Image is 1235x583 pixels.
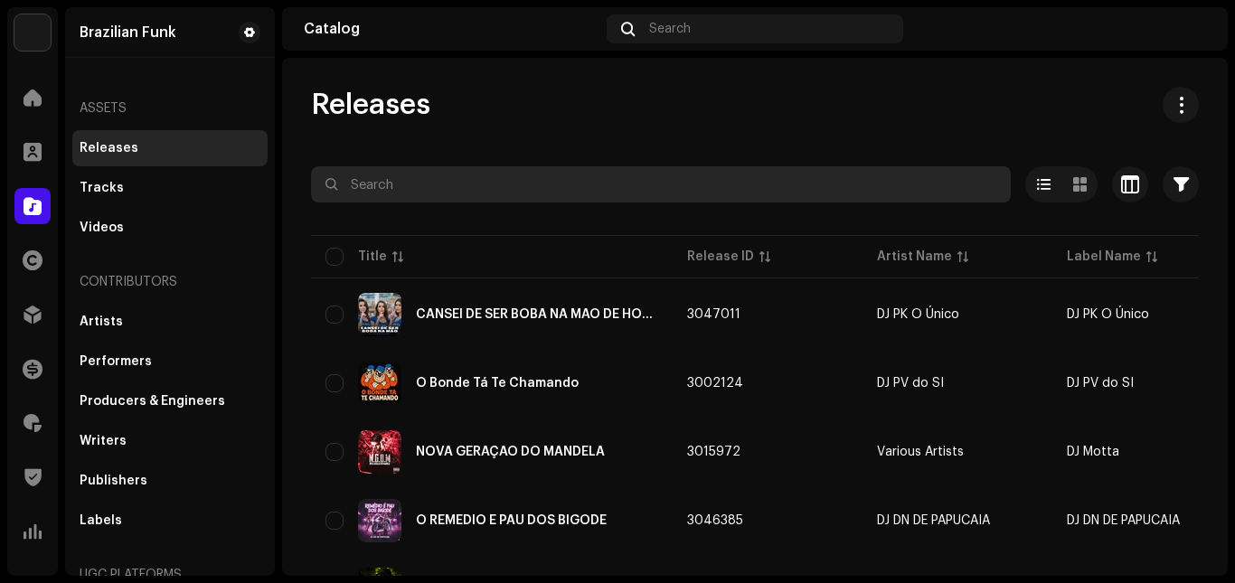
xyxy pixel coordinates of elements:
re-m-nav-item: Artists [72,304,268,340]
img: 1cc47003-afbc-4547-8814-c9beb15ac975 [358,293,401,336]
div: O REMEDIO É PAU DOS BIGODE [416,514,607,527]
div: Producers & Engineers [80,394,225,409]
img: 53a64b8d-a65a-49aa-b481-0170c314f4ad [358,499,401,542]
re-a-nav-header: Assets [72,87,268,130]
div: DJ PK O Único [877,308,959,321]
re-m-nav-item: Producers & Engineers [72,383,268,419]
img: 71bf27a5-dd94-4d93-852c-61362381b7db [14,14,51,51]
span: Various Artists [877,446,1038,458]
span: DJ Motta [1067,446,1119,458]
span: Releases [311,87,430,123]
re-m-nav-item: Writers [72,423,268,459]
img: 7b092bcd-1f7b-44aa-9736-f4bc5021b2f1 [1177,14,1206,43]
span: DJ DN DE PAPUCAIA [1067,514,1180,527]
re-m-nav-item: Labels [72,503,268,539]
div: Label Name [1067,248,1141,266]
div: DJ PV do SI [877,377,944,390]
div: Various Artists [877,446,964,458]
div: Performers [80,354,152,369]
re-m-nav-item: Videos [72,210,268,246]
div: Title [358,248,387,266]
div: NOVA GERAÇÃO DO MANDELA [416,446,605,458]
input: Search [311,166,1011,202]
span: Search [649,22,691,36]
img: bcb0cf7d-6700-4df6-95f9-807eae78d3f4 [358,362,401,405]
div: Artist Name [877,248,952,266]
div: Catalog [304,22,599,36]
span: 3015972 [687,446,740,458]
span: DJ PK O Único [877,308,1038,321]
re-m-nav-item: Performers [72,343,268,380]
div: DJ DN DE PAPUCAIA [877,514,990,527]
span: DJ PK O Único [1067,308,1149,321]
span: DJ PV do SI [877,377,1038,390]
div: Releases [80,141,138,155]
div: O Bonde Tá Te Chamando [416,377,579,390]
span: 3047011 [687,308,740,321]
div: Videos [80,221,124,235]
re-m-nav-item: Releases [72,130,268,166]
div: Release ID [687,248,754,266]
div: Artists [80,315,123,329]
img: 3cda581a-f4e7-42ae-aa77-075c16968093 [358,430,401,474]
div: Publishers [80,474,147,488]
div: Writers [80,434,127,448]
div: Brazilian Funk [80,25,176,40]
div: CANSEI DE SER BOBA NA MÃO DE HOMEM SAFADO [416,308,658,321]
span: 3002124 [687,377,743,390]
div: Tracks [80,181,124,195]
div: Labels [80,513,122,528]
span: DJ PV do SI [1067,377,1134,390]
span: 3046385 [687,514,743,527]
span: DJ DN DE PAPUCAIA [877,514,1038,527]
re-m-nav-item: Publishers [72,463,268,499]
re-m-nav-item: Tracks [72,170,268,206]
re-a-nav-header: Contributors [72,260,268,304]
